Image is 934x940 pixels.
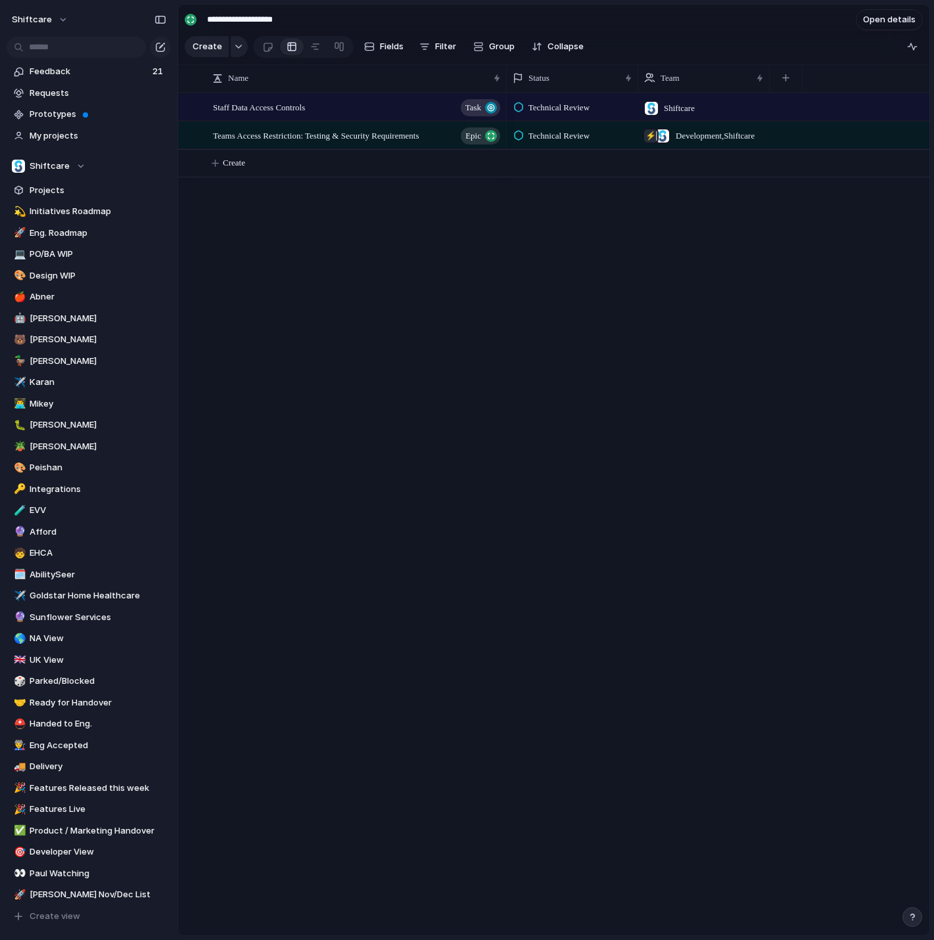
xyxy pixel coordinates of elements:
div: 🔮 [14,524,23,539]
div: 🔑 [14,481,23,497]
div: 👀Paul Watching [7,864,171,884]
span: [PERSON_NAME] [30,355,166,368]
button: 🌎 [12,632,25,645]
div: 🚀 [14,225,23,240]
div: 🌎 [14,631,23,646]
a: 🧪EVV [7,501,171,520]
div: ✈️ [14,589,23,604]
button: 🔑 [12,483,25,496]
button: 💻 [12,248,25,261]
div: 👨‍💻 [14,396,23,411]
span: Shiftcare [30,160,70,173]
div: 🔮 [14,610,23,625]
span: NA View [30,632,166,645]
button: 👀 [12,867,25,880]
div: 🦆 [14,353,23,369]
button: Task [461,99,500,116]
button: 🦆 [12,355,25,368]
span: Team [661,72,680,85]
span: UK View [30,654,166,667]
a: Prototypes [7,104,171,124]
button: Fields [359,36,409,57]
a: 🚚Delivery [7,757,171,776]
span: Mikey [30,397,166,411]
span: [PERSON_NAME] [30,312,166,325]
span: [PERSON_NAME] [30,418,166,432]
span: Sunflower Services [30,611,166,624]
div: 🎉Features Live [7,799,171,819]
button: 💫 [12,205,25,218]
span: Technical Review [528,129,590,143]
button: 👨‍🏭 [12,739,25,752]
a: ✅Product / Marketing Handover [7,821,171,841]
div: 🎉 [14,780,23,795]
span: Teams Access Restriction: Testing & Security Requirements [213,127,419,143]
div: 🚚 [14,759,23,774]
span: Peishan [30,461,166,474]
span: Development , Shiftcare [676,129,755,143]
a: 🔮Sunflower Services [7,608,171,627]
a: 🎨Design WIP [7,266,171,286]
span: Name [228,72,248,85]
span: Filter [435,40,456,53]
a: 💻PO/BA WIP [7,244,171,264]
a: 🎨Peishan [7,458,171,478]
span: Features Released this week [30,782,166,795]
div: 🎨 [14,460,23,476]
span: Staff Data Access Controls [213,99,305,114]
span: AbilitySeer [30,568,166,581]
button: 🤝 [12,696,25,709]
button: 🎉 [12,782,25,795]
div: 🤝Ready for Handover [7,693,171,713]
a: 💫Initiatives Roadmap [7,202,171,221]
span: Ready for Handover [30,696,166,709]
div: 🎲Parked/Blocked [7,671,171,691]
span: Goldstar Home Healthcare [30,589,166,602]
button: Open details [856,9,923,30]
a: 🔑Integrations [7,480,171,499]
button: ✈️ [12,376,25,389]
a: ✈️Goldstar Home Healthcare [7,586,171,606]
div: 🐛 [14,418,23,433]
div: 🪴 [14,439,23,454]
button: ✈️ [12,589,25,602]
div: 🇬🇧UK View [7,650,171,670]
a: Projects [7,181,171,200]
span: [PERSON_NAME] [30,440,166,453]
button: 🧒 [12,547,25,560]
button: 🗓️ [12,568,25,581]
span: Create [223,156,245,169]
a: ⛑️Handed to Eng. [7,714,171,734]
span: Shiftcare [664,102,695,115]
button: Create view [7,906,171,926]
a: ✈️Karan [7,372,171,392]
button: 🔮 [12,611,25,624]
div: 👀 [14,866,23,881]
div: 🍎 [14,290,23,305]
a: 🐛[PERSON_NAME] [7,415,171,435]
span: Developer View [30,845,166,859]
div: 🇬🇧 [14,652,23,667]
button: 🪴 [12,440,25,453]
span: Eng. Roadmap [30,227,166,240]
div: 🐻[PERSON_NAME] [7,330,171,349]
a: 🚀[PERSON_NAME] Nov/Dec List [7,885,171,905]
a: 🌎NA View [7,629,171,648]
div: 🗓️ [14,567,23,582]
div: 🎲 [14,674,23,689]
button: Collapse [526,36,589,57]
a: 🎯Developer View [7,842,171,862]
a: 🔮Afford [7,522,171,542]
button: 🧪 [12,504,25,517]
button: Filter [414,36,461,57]
button: Epic [461,127,500,145]
a: 🪴[PERSON_NAME] [7,437,171,457]
span: Handed to Eng. [30,717,166,730]
button: Shiftcare [7,156,171,176]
